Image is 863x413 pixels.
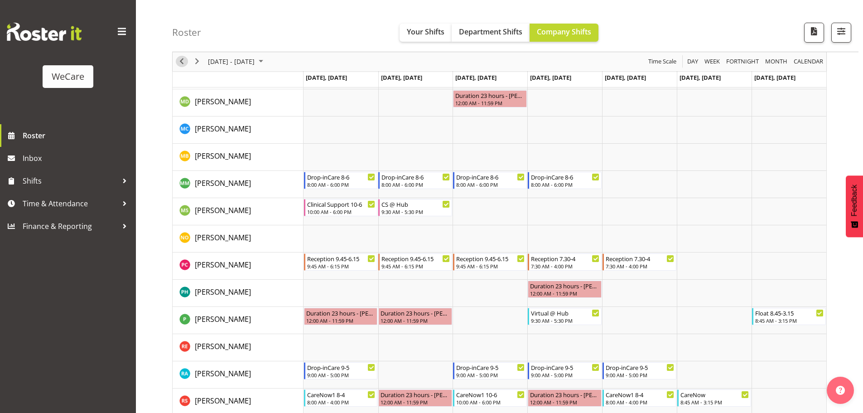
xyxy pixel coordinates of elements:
div: CS @ Hub [381,199,450,209]
div: Matthew Mckenzie"s event - Drop-inCare 8-6 Begin From Tuesday, August 26, 2025 at 8:00:00 AM GMT+... [378,172,452,189]
span: [DATE], [DATE] [455,73,497,82]
button: Month [792,56,825,68]
div: next period [189,52,205,71]
span: Time Scale [647,56,677,68]
div: 9:45 AM - 6:15 PM [307,262,376,270]
span: [PERSON_NAME] [195,178,251,188]
span: [PERSON_NAME] [195,260,251,270]
div: Reception 7.30-4 [606,254,674,263]
div: 9:30 AM - 5:30 PM [381,208,450,215]
div: Rhianne Sharples"s event - CareNow1 10-6 Begin From Wednesday, August 27, 2025 at 10:00:00 AM GMT... [453,389,527,407]
div: 9:00 AM - 5:00 PM [456,371,525,379]
div: Mehreen Sardar"s event - CS @ Hub Begin From Tuesday, August 26, 2025 at 9:30:00 AM GMT+12:00 End... [378,199,452,216]
span: [PERSON_NAME] [195,287,251,297]
a: [PERSON_NAME] [195,232,251,243]
div: Rachna Anderson"s event - Drop-inCare 9-5 Begin From Friday, August 29, 2025 at 9:00:00 AM GMT+12... [603,362,676,379]
span: [PERSON_NAME] [195,369,251,379]
div: CareNow1 10-6 [456,390,525,399]
div: Rhianne Sharples"s event - CareNow1 8-4 Begin From Friday, August 29, 2025 at 8:00:00 AM GMT+12:0... [603,389,676,407]
div: Pooja Prabhu"s event - Virtual @ Hub Begin From Thursday, August 28, 2025 at 9:30:00 AM GMT+12:00... [528,308,602,325]
td: Philippa Henry resource [173,280,304,307]
td: Rachna Anderson resource [173,361,304,389]
div: 10:00 AM - 6:00 PM [307,208,376,215]
button: Timeline Week [703,56,722,68]
button: Fortnight [725,56,761,68]
div: Duration 23 hours - [PERSON_NAME] [530,390,599,399]
div: Rachna Anderson"s event - Drop-inCare 9-5 Begin From Thursday, August 28, 2025 at 9:00:00 AM GMT+... [528,362,602,379]
span: Inbox [23,151,131,165]
button: Timeline Day [686,56,700,68]
a: [PERSON_NAME] [195,96,251,107]
div: Matthew Mckenzie"s event - Drop-inCare 8-6 Begin From Monday, August 25, 2025 at 8:00:00 AM GMT+1... [304,172,378,189]
span: Time & Attendance [23,197,118,210]
a: [PERSON_NAME] [195,287,251,297]
div: 8:45 AM - 3:15 PM [755,317,824,324]
span: Your Shifts [407,27,444,37]
div: Marie-Claire Dickson-Bakker"s event - Duration 23 hours - Marie-Claire Dickson-Bakker Begin From ... [453,90,527,107]
span: Finance & Reporting [23,219,118,233]
div: 8:00 AM - 4:00 PM [606,398,674,406]
div: Penny Clyne-Moffat"s event - Reception 9.45-6.15 Begin From Wednesday, August 27, 2025 at 9:45:00... [453,253,527,271]
span: [PERSON_NAME] [195,314,251,324]
span: [PERSON_NAME] [195,124,251,134]
div: Rhianne Sharples"s event - CareNow Begin From Saturday, August 30, 2025 at 8:45:00 AM GMT+12:00 E... [677,389,751,407]
button: Download a PDF of the roster according to the set date range. [804,23,824,43]
div: 9:00 AM - 5:00 PM [307,371,376,379]
button: Next [191,56,203,68]
div: Drop-inCare 9-5 [531,363,599,372]
div: previous period [174,52,189,71]
td: Pooja Prabhu resource [173,307,304,334]
span: [PERSON_NAME] [195,341,251,351]
div: Rhianne Sharples"s event - CareNow1 8-4 Begin From Monday, August 25, 2025 at 8:00:00 AM GMT+12:0... [304,389,378,407]
div: Drop-inCare 9-5 [307,363,376,372]
button: Your Shifts [400,24,452,42]
div: 7:30 AM - 4:00 PM [606,262,674,270]
div: Matthew Mckenzie"s event - Drop-inCare 8-6 Begin From Wednesday, August 27, 2025 at 8:00:00 AM GM... [453,172,527,189]
div: 9:45 AM - 6:15 PM [381,262,450,270]
td: Rachel Els resource [173,334,304,361]
div: 12:00 AM - 11:59 PM [530,290,599,297]
button: Timeline Month [764,56,789,68]
div: Duration 23 hours - [PERSON_NAME] [530,281,599,290]
div: 8:00 AM - 6:00 PM [456,181,525,188]
div: August 25 - 31, 2025 [205,52,269,71]
button: Filter Shifts [831,23,851,43]
div: Float 8.45-3.15 [755,308,824,317]
span: Roster [23,129,131,142]
div: Rachna Anderson"s event - Drop-inCare 9-5 Begin From Monday, August 25, 2025 at 9:00:00 AM GMT+12... [304,362,378,379]
div: Drop-inCare 8-6 [456,172,525,181]
div: Rhianne Sharples"s event - Duration 23 hours - Rhianne Sharples Begin From Tuesday, August 26, 20... [378,389,452,407]
img: help-xxl-2.png [836,386,845,395]
button: Company Shifts [530,24,598,42]
div: 12:00 AM - 11:59 PM [306,317,376,324]
a: [PERSON_NAME] [195,123,251,134]
td: Marie-Claire Dickson-Bakker resource [173,89,304,117]
div: Drop-inCare 9-5 [606,363,674,372]
div: Pooja Prabhu"s event - Duration 23 hours - Pooja Prabhu Begin From Monday, August 25, 2025 at 12:... [304,308,378,325]
div: Reception 9.45-6.15 [456,254,525,263]
span: [DATE], [DATE] [306,73,347,82]
button: August 2025 [207,56,267,68]
div: Reception 9.45-6.15 [307,254,376,263]
div: 7:30 AM - 4:00 PM [531,262,599,270]
div: Virtual @ Hub [531,308,599,317]
span: [DATE], [DATE] [530,73,571,82]
a: [PERSON_NAME] [195,341,251,352]
span: Month [764,56,788,68]
div: Drop-inCare 8-6 [381,172,450,181]
span: [DATE] - [DATE] [207,56,256,68]
h4: Roster [172,27,201,38]
div: Duration 23 hours - [PERSON_NAME] [381,390,450,399]
button: Feedback - Show survey [846,175,863,237]
div: Philippa Henry"s event - Duration 23 hours - Philippa Henry Begin From Thursday, August 28, 2025 ... [528,281,602,298]
div: Duration 23 hours - [PERSON_NAME] [306,308,376,317]
td: Mary Childs resource [173,117,304,144]
img: Rosterit website logo [7,23,82,41]
span: Department Shifts [459,27,522,37]
div: 12:00 AM - 11:59 PM [381,317,450,324]
a: [PERSON_NAME] [195,205,251,216]
div: 9:30 AM - 5:30 PM [531,317,599,324]
div: CareNow1 8-4 [307,390,376,399]
div: 9:00 AM - 5:00 PM [606,371,674,379]
div: Penny Clyne-Moffat"s event - Reception 7.30-4 Begin From Thursday, August 28, 2025 at 7:30:00 AM ... [528,253,602,271]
